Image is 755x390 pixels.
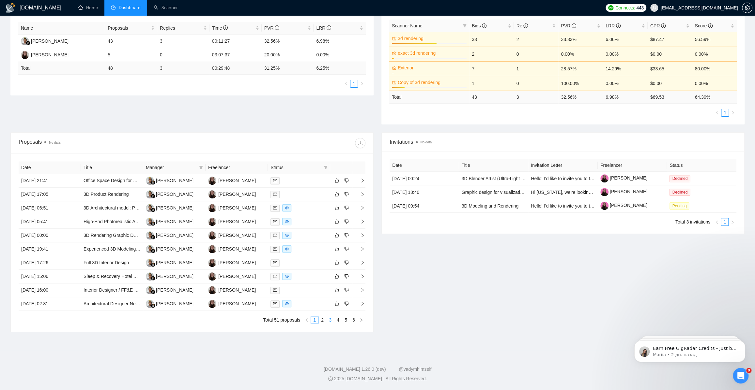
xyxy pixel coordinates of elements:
li: 1 [311,316,318,324]
span: dislike [344,205,349,210]
span: Connects: [615,4,635,11]
a: Graphic design for visualizations for company website [462,190,571,195]
button: left [342,80,350,88]
td: 64.39 % [692,91,737,103]
a: 3D Architectural model: Photorealistic video and images [84,205,196,210]
img: MY [208,231,216,239]
span: like [334,301,339,306]
span: left [715,220,719,224]
a: Exterior [398,64,465,71]
img: HM [146,272,154,281]
span: Pending [670,202,689,209]
img: logo [5,3,16,13]
a: [PERSON_NAME] [600,175,647,181]
span: like [334,246,339,252]
span: 443 [636,4,643,11]
span: info-circle [327,25,331,30]
p: Message from Mariia, sent 2 дн. назад [28,25,113,31]
a: Declined [670,176,693,181]
span: dislike [344,233,349,238]
td: 28.57% [558,61,603,76]
td: 48 [105,62,157,75]
a: 3D Product Rendering [84,192,129,197]
img: gigradar-bm.png [151,180,155,185]
img: Profile image for Mariia [15,20,25,30]
img: gigradar-bm.png [26,41,30,45]
img: MY [208,177,216,185]
span: right [731,111,735,115]
div: [PERSON_NAME] [156,191,193,198]
img: MY [21,51,29,59]
span: dislike [344,260,349,265]
span: filter [199,166,203,169]
img: gigradar-bm.png [151,221,155,226]
a: HM[PERSON_NAME] [146,287,193,292]
a: Pending [670,203,692,208]
span: LRR [316,25,331,31]
span: Dashboard [119,5,141,10]
a: HM[PERSON_NAME] [146,260,193,265]
span: dashboard [111,5,116,10]
th: Name [18,22,105,35]
li: 3 [326,316,334,324]
span: info-circle [223,25,228,30]
a: setting [742,5,752,10]
iframe: Intercom notifications сообщение [624,327,755,372]
li: 1 [350,80,358,88]
td: 00:29:48 [209,62,262,75]
li: 5 [342,316,350,324]
div: [PERSON_NAME] [218,273,256,280]
img: HM [146,218,154,226]
img: gigradar-bm.png [151,290,155,294]
div: [PERSON_NAME] [156,232,193,239]
img: upwork-logo.png [608,5,613,10]
span: PVR [264,25,280,31]
li: 2 [318,316,326,324]
button: like [333,177,341,184]
a: [PERSON_NAME] [600,203,647,208]
td: 31.25 % [262,62,314,75]
span: left [344,82,348,86]
a: Architectural Designer Needed for French Chateau Project [84,301,202,306]
td: 43 [469,91,514,103]
a: MY[PERSON_NAME] [208,246,256,251]
div: [PERSON_NAME] [218,191,256,198]
img: gigradar-bm.png [151,249,155,253]
td: 03:07:37 [209,48,262,62]
span: mail [273,206,277,210]
span: right [360,82,364,86]
td: 6.25 % [314,62,366,75]
a: 6 [350,316,357,324]
a: 1 [721,218,728,225]
li: 4 [334,316,342,324]
img: MY [208,245,216,253]
a: HM[PERSON_NAME] [146,205,193,210]
a: Copy of 3d rendering [398,79,465,86]
a: HM[PERSON_NAME] [146,246,193,251]
a: Full 3D Interior Design [84,260,129,265]
span: dislike [344,274,349,279]
td: Total [18,62,105,75]
div: [PERSON_NAME] [156,245,193,253]
div: Proposals [19,138,192,148]
a: HM[PERSON_NAME] [146,219,193,224]
td: 3 [514,91,559,103]
div: [PERSON_NAME] [218,245,256,253]
a: HM[PERSON_NAME] [21,38,69,43]
a: MY[PERSON_NAME] [208,260,256,265]
button: download [355,138,365,148]
td: 0 [514,76,559,91]
img: MY [208,218,216,226]
a: MY[PERSON_NAME] [208,219,256,224]
a: High-End Photorealistic Architectural Animation (4–5 min) & 8K Renders for Luxury High-Rise. [84,219,273,224]
span: CPR [650,23,666,28]
img: HM [146,286,154,294]
td: 3 [157,62,209,75]
span: like [334,178,339,183]
td: 20.00% [262,48,314,62]
button: like [333,204,341,212]
span: left [715,111,719,115]
a: exact 3d rendering [398,50,465,57]
td: 6.98% [314,35,366,48]
td: 7 [469,61,514,76]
